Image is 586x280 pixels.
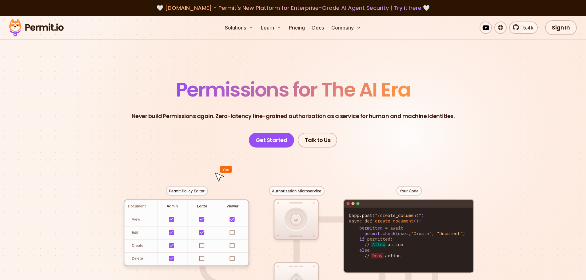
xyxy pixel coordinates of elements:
p: Never build Permissions again. Zero-latency fine-grained authorization as a service for human and... [132,112,455,120]
button: Learn [258,22,284,34]
div: 🤍 🤍 [15,4,571,12]
button: Solutions [222,22,256,34]
a: Get Started [249,133,294,148]
span: [DOMAIN_NAME] - Permit's New Platform for Enterprise-Grade AI Agent Security | [165,4,421,12]
a: Try it here [394,4,421,12]
button: Company [329,22,364,34]
span: 5.4k [520,24,533,31]
a: Sign In [545,20,577,35]
span: Permissions for The AI Era [176,76,410,103]
a: Docs [310,22,326,34]
a: Pricing [286,22,307,34]
img: Permit logo [6,17,66,38]
a: Talk to Us [298,133,337,148]
a: 5.4k [509,22,538,34]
